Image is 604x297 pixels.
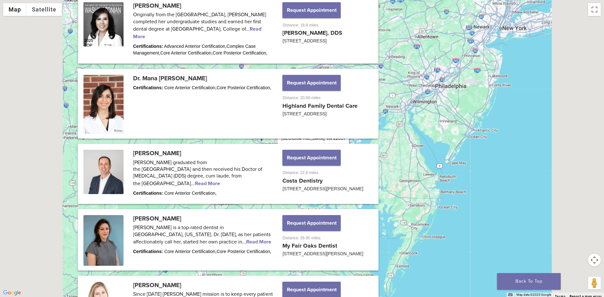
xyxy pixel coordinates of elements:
[282,2,340,18] button: Request Appointment
[282,150,340,166] button: Request Appointment
[282,75,340,91] button: Request Appointment
[497,273,561,290] a: Back To Top
[282,215,340,231] button: Request Appointment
